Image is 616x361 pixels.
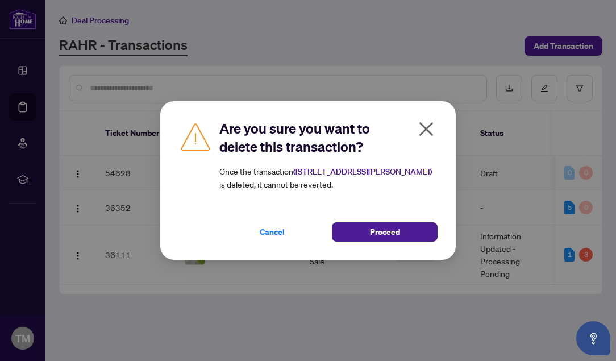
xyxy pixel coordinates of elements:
button: Proceed [332,222,438,242]
span: Proceed [370,223,400,241]
h2: Are you sure you want to delete this transaction? [219,119,438,156]
button: Open asap [576,321,610,355]
article: Once the transaction is deleted, it cannot be reverted. [219,165,438,190]
span: Cancel [260,223,285,241]
button: Cancel [219,222,325,242]
span: close [417,120,435,138]
strong: ( [STREET_ADDRESS][PERSON_NAME] ) [293,167,432,177]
